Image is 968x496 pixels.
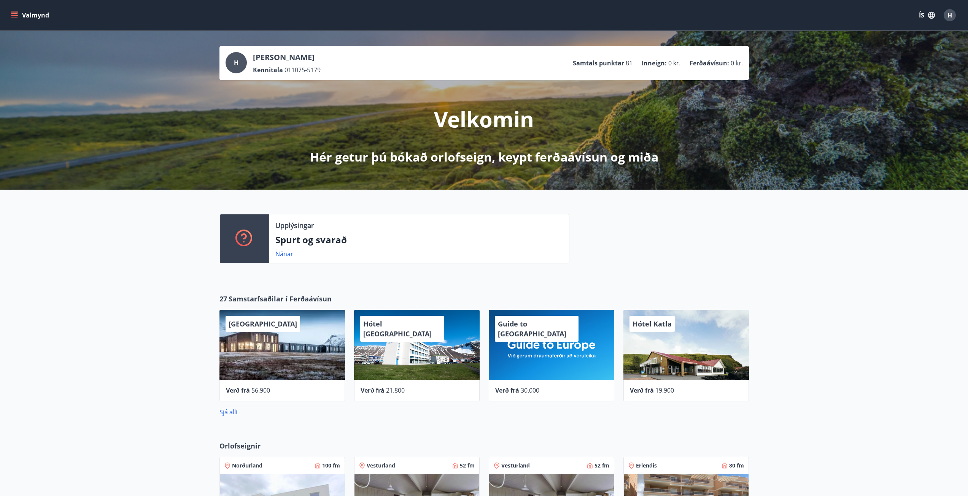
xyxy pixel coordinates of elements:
button: H [941,6,959,24]
span: H [234,59,238,67]
button: menu [9,8,52,22]
span: Vesturland [367,462,395,469]
span: 27 [219,294,227,304]
span: H [947,11,952,19]
p: Ferðaávísun : [690,59,729,67]
p: Hér getur þú bókað orlofseign, keypt ferðaávísun og miða [310,149,658,165]
span: 19.900 [655,386,674,395]
span: 100 fm [322,462,340,469]
button: ÍS [915,8,939,22]
span: Erlendis [636,462,657,469]
span: 80 fm [729,462,744,469]
span: Samstarfsaðilar í Ferðaávísun [229,294,332,304]
span: 21.800 [386,386,405,395]
span: Verð frá [226,386,250,395]
span: Guide to [GEOGRAPHIC_DATA] [498,319,566,338]
span: 011075-5179 [285,66,321,74]
span: 30.000 [521,386,539,395]
span: Orlofseignir [219,441,261,451]
span: [GEOGRAPHIC_DATA] [229,319,297,328]
p: Velkomin [434,105,534,133]
p: Samtals punktar [573,59,624,67]
span: Norðurland [232,462,262,469]
span: Verð frá [361,386,385,395]
p: Kennitala [253,66,283,74]
a: Nánar [275,250,293,258]
span: Verð frá [630,386,654,395]
span: 81 [626,59,633,67]
span: 52 fm [460,462,475,469]
span: 0 kr. [731,59,743,67]
p: Inneign : [642,59,667,67]
span: Hótel [GEOGRAPHIC_DATA] [363,319,432,338]
span: 0 kr. [668,59,680,67]
span: Vesturland [501,462,530,469]
a: Sjá allt [219,408,238,416]
p: Upplýsingar [275,220,314,230]
span: 56.900 [251,386,270,395]
span: Verð frá [495,386,519,395]
p: Spurt og svarað [275,233,563,246]
span: Hótel Katla [633,319,672,328]
p: [PERSON_NAME] [253,52,321,63]
span: 52 fm [594,462,609,469]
